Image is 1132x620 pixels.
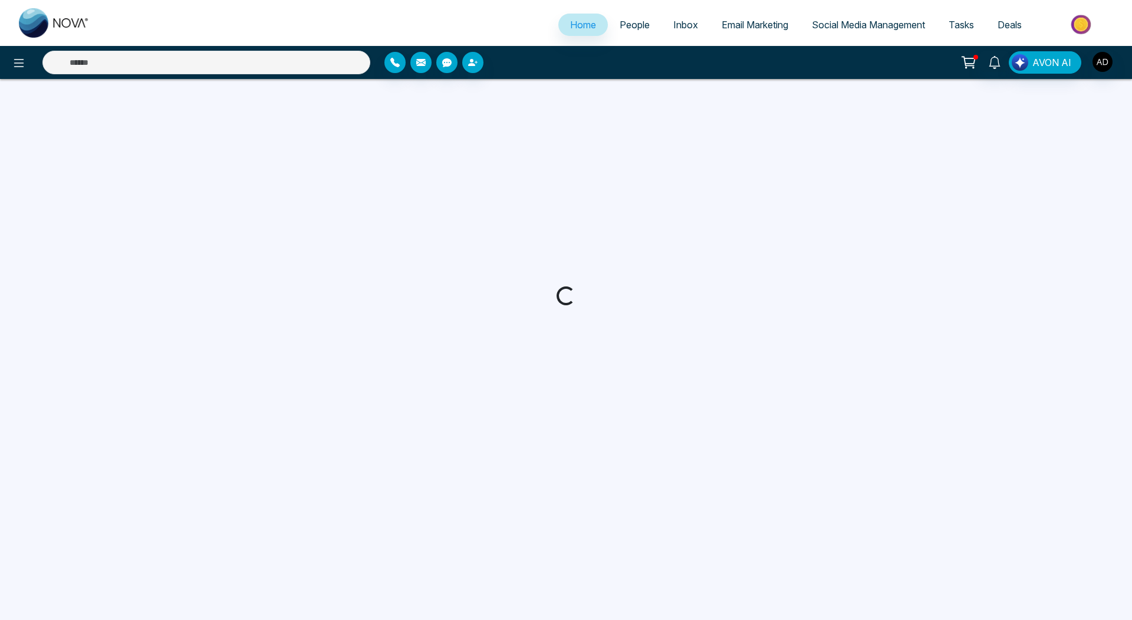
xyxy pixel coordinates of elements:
[1012,54,1028,71] img: Lead Flow
[673,19,698,31] span: Inbox
[710,14,800,36] a: Email Marketing
[949,19,974,31] span: Tasks
[19,8,90,38] img: Nova CRM Logo
[1092,52,1113,72] img: User Avatar
[1009,51,1081,74] button: AVON AI
[986,14,1034,36] a: Deals
[608,14,662,36] a: People
[937,14,986,36] a: Tasks
[620,19,650,31] span: People
[662,14,710,36] a: Inbox
[812,19,925,31] span: Social Media Management
[558,14,608,36] a: Home
[800,14,937,36] a: Social Media Management
[1032,55,1071,70] span: AVON AI
[998,19,1022,31] span: Deals
[570,19,596,31] span: Home
[722,19,788,31] span: Email Marketing
[1039,11,1125,38] img: Market-place.gif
